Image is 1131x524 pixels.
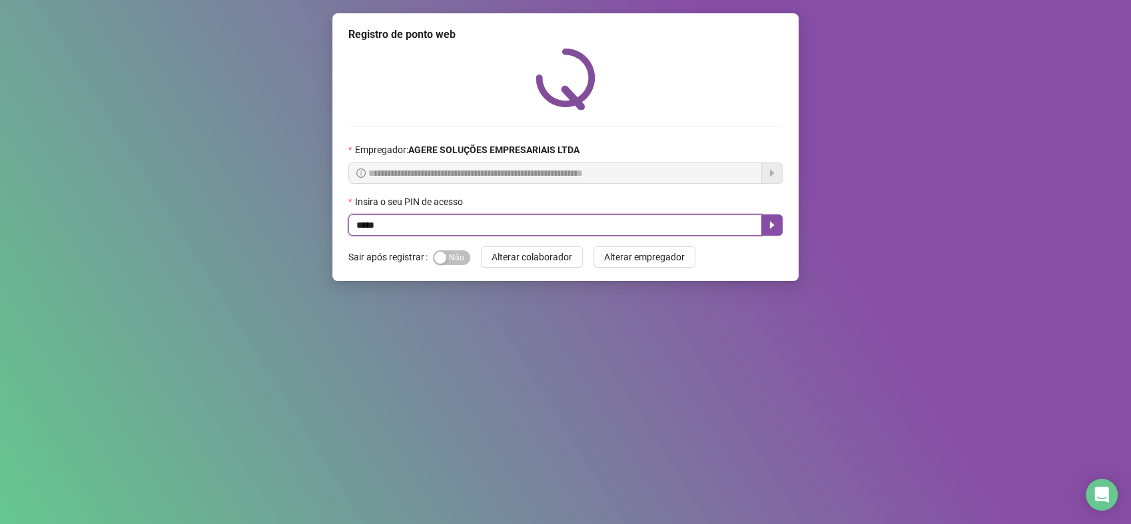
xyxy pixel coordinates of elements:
[348,246,433,268] label: Sair após registrar
[408,144,579,155] strong: AGERE SOLUÇÕES EMPRESARIAIS LTDA
[767,220,777,230] span: caret-right
[593,246,695,268] button: Alterar empregador
[536,48,595,110] img: QRPoint
[481,246,583,268] button: Alterar colaborador
[354,142,579,157] span: Empregador :
[348,194,471,209] label: Insira o seu PIN de acesso
[604,250,685,264] span: Alterar empregador
[492,250,572,264] span: Alterar colaborador
[348,27,783,43] div: Registro de ponto web
[1086,479,1118,511] div: Open Intercom Messenger
[356,168,366,178] span: info-circle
